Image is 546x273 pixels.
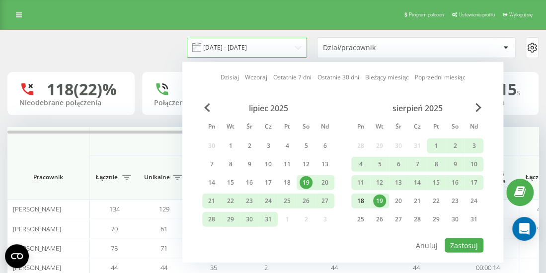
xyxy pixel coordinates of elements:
[429,120,444,135] abbr: piątek
[202,194,221,208] div: pon 21 lip 2025
[370,194,389,208] div: wt 19 sie 2025
[430,139,443,152] div: 1
[160,244,167,253] span: 71
[351,103,483,113] div: sierpień 2025
[221,175,240,190] div: wt 15 lip 2025
[465,194,483,208] div: ndz 24 sie 2025
[445,238,483,253] button: Zastosuj
[467,120,481,135] abbr: niedziela
[430,158,443,171] div: 8
[281,176,294,189] div: 18
[410,238,443,253] button: Anuluj
[427,157,446,172] div: pt 8 sie 2025
[448,120,463,135] abbr: sobota
[259,194,278,208] div: czw 24 lip 2025
[221,157,240,172] div: wt 8 lip 2025
[449,176,462,189] div: 16
[221,138,240,153] div: wt 1 lip 2025
[351,212,370,227] div: pon 25 sie 2025
[459,12,495,17] span: Ustawienia profilu
[408,157,427,172] div: czw 7 sie 2025
[273,72,311,82] a: Ostatnie 7 dni
[240,194,259,208] div: śr 23 lip 2025
[5,244,29,268] button: Open CMP widget
[242,120,257,135] abbr: środa
[300,176,312,189] div: 19
[389,194,408,208] div: śr 20 sie 2025
[315,157,334,172] div: ndz 13 lip 2025
[244,72,267,82] a: Wczoraj
[281,158,294,171] div: 11
[391,120,406,135] abbr: środa
[449,139,462,152] div: 2
[427,175,446,190] div: pt 15 sie 2025
[204,120,219,135] abbr: poniedziałek
[373,213,386,226] div: 26
[468,195,480,207] div: 24
[243,176,256,189] div: 16
[411,213,424,226] div: 28
[224,195,237,207] div: 22
[297,175,315,190] div: sob 19 lip 2025
[205,176,218,189] div: 14
[446,138,465,153] div: sob 2 sie 2025
[224,158,237,171] div: 8
[221,212,240,227] div: wt 29 lip 2025
[204,103,210,112] span: Previous Month
[261,120,276,135] abbr: czwartek
[47,80,117,99] div: 118 (22)%
[408,212,427,227] div: czw 28 sie 2025
[16,173,80,181] span: Pracownik
[262,195,275,207] div: 24
[373,195,386,207] div: 19
[202,212,221,227] div: pon 28 lip 2025
[415,72,466,82] a: Poprzedni miesiąc
[392,213,405,226] div: 27
[240,212,259,227] div: śr 30 lip 2025
[205,195,218,207] div: 21
[446,194,465,208] div: sob 23 sie 2025
[446,157,465,172] div: sob 9 sie 2025
[262,139,275,152] div: 3
[243,195,256,207] div: 23
[300,195,312,207] div: 26
[389,157,408,172] div: śr 6 sie 2025
[278,157,297,172] div: pt 11 lip 2025
[243,158,256,171] div: 9
[240,157,259,172] div: śr 9 lip 2025
[512,217,536,241] div: Open Intercom Messenger
[19,99,123,107] div: Nieodebrane połączenia
[430,195,443,207] div: 22
[468,176,480,189] div: 17
[318,158,331,171] div: 13
[413,263,420,272] span: 44
[154,99,257,107] div: Połączenia odebrane
[353,120,368,135] abbr: poniedziałek
[468,158,480,171] div: 10
[468,213,480,226] div: 31
[297,194,315,208] div: sob 26 lip 2025
[297,157,315,172] div: sob 12 lip 2025
[300,158,312,171] div: 12
[278,138,297,153] div: pt 4 lip 2025
[259,138,278,153] div: czw 3 lip 2025
[499,78,521,100] span: 15
[323,44,442,52] div: Dział/pracownik
[243,139,256,152] div: 2
[202,175,221,190] div: pon 14 lip 2025
[262,176,275,189] div: 17
[243,213,256,226] div: 30
[224,139,237,152] div: 1
[205,158,218,171] div: 7
[317,72,359,82] a: Ostatnie 30 dni
[411,158,424,171] div: 7
[430,213,443,226] div: 29
[315,194,334,208] div: ndz 27 lip 2025
[160,224,167,233] span: 61
[389,175,408,190] div: śr 13 sie 2025
[278,194,297,208] div: pt 25 lip 2025
[449,213,462,226] div: 30
[354,158,367,171] div: 4
[259,212,278,227] div: czw 31 lip 2025
[210,263,217,272] span: 35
